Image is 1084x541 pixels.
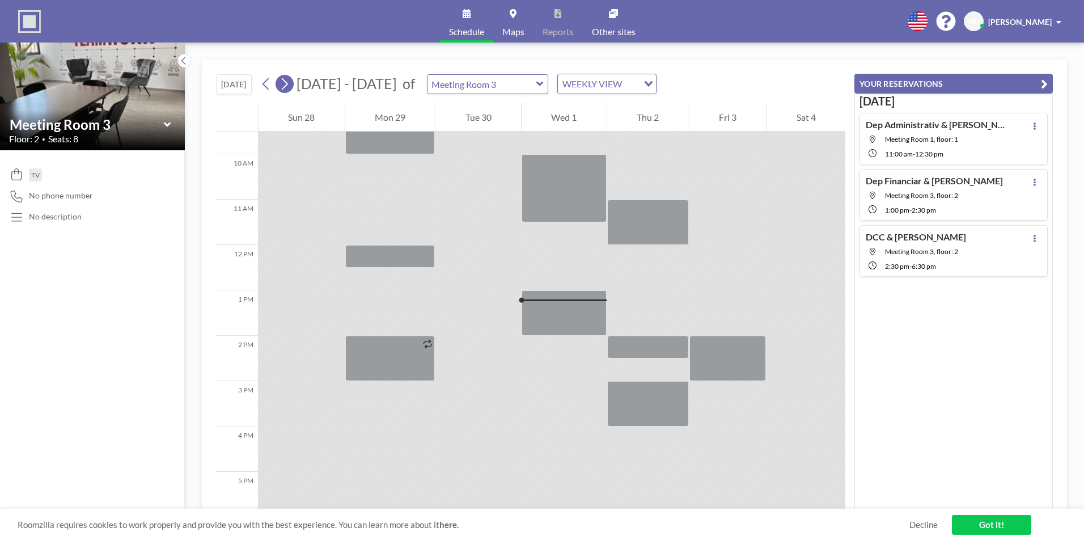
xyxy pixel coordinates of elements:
span: No phone number [29,191,93,201]
span: Schedule [449,27,484,36]
div: Thu 2 [607,103,689,132]
span: 2:30 PM [912,206,936,214]
h3: [DATE] [859,94,1048,108]
h4: DCC & [PERSON_NAME] [866,231,966,243]
div: 2 PM [216,336,258,381]
div: 1 PM [216,290,258,336]
button: [DATE] [216,74,252,94]
a: Decline [909,519,938,530]
span: 12:30 PM [915,150,943,158]
span: 1:00 PM [885,206,909,214]
div: 10 AM [216,154,258,200]
div: 11 AM [216,200,258,245]
span: - [909,262,912,270]
span: Meeting Room 3, floor: 2 [885,191,958,200]
button: YOUR RESERVATIONS [854,74,1053,94]
h4: Dep Financiar & [PERSON_NAME] [866,175,1003,187]
img: organization-logo [18,10,41,33]
span: [DATE] - [DATE] [297,75,397,92]
span: NB [968,16,980,27]
span: 2:30 PM [885,262,909,270]
div: Tue 30 [435,103,521,132]
span: - [913,150,915,158]
div: Sat 4 [767,103,845,132]
span: Meeting Room 1, floor: 1 [885,135,958,143]
span: WEEKLY VIEW [560,77,624,91]
div: No description [29,212,82,222]
input: Meeting Room 3 [10,116,164,133]
input: Search for option [625,77,637,91]
span: • [42,136,45,143]
div: Search for option [558,74,656,94]
div: 12 PM [216,245,258,290]
div: Wed 1 [522,103,607,132]
span: 6:30 PM [912,262,936,270]
a: Got it! [952,515,1031,535]
h4: Dep Administrativ & [PERSON_NAME] [866,119,1007,130]
span: - [909,206,912,214]
div: Fri 3 [689,103,767,132]
div: 5 PM [216,472,258,517]
span: Maps [502,27,524,36]
span: [PERSON_NAME] [988,17,1052,27]
span: Seats: 8 [48,133,78,145]
span: Other sites [592,27,636,36]
div: Sun 28 [259,103,345,132]
span: of [403,75,415,92]
span: 11:00 AM [885,150,913,158]
span: Floor: 2 [9,133,39,145]
span: TV [31,171,40,179]
span: Roomzilla requires cookies to work properly and provide you with the best experience. You can lea... [18,519,909,530]
span: Reports [543,27,574,36]
div: 9 AM [216,109,258,154]
a: here. [439,519,459,530]
div: 4 PM [216,426,258,472]
input: Meeting Room 3 [427,75,536,94]
span: Meeting Room 3, floor: 2 [885,247,958,256]
div: 3 PM [216,381,258,426]
div: Mon 29 [345,103,435,132]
